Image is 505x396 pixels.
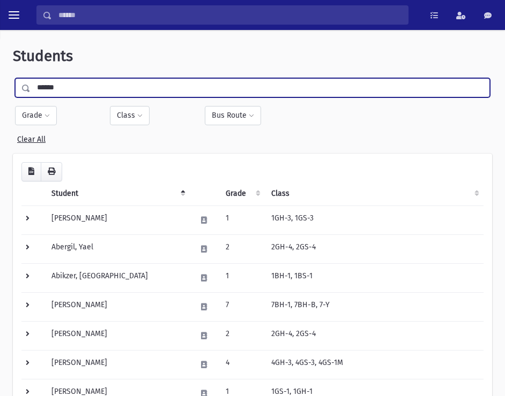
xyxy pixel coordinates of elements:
td: [PERSON_NAME] [45,350,189,379]
td: 4 [219,350,264,379]
button: Grade [15,106,57,125]
td: 1BH-1, 1BS-1 [265,263,484,292]
td: [PERSON_NAME] [45,321,189,350]
button: CSV [21,162,41,181]
td: 2GH-4, 2GS-4 [265,234,484,263]
td: 1 [219,263,264,292]
button: Bus Route [205,106,261,125]
td: 7BH-1, 7BH-B, 7-Y [265,292,484,321]
button: Class [110,106,150,125]
td: 7 [219,292,264,321]
input: Search [52,5,408,25]
td: [PERSON_NAME] [45,205,189,234]
th: Grade: activate to sort column ascending [219,181,264,206]
th: Class: activate to sort column ascending [265,181,484,206]
td: 2 [219,234,264,263]
td: 1GH-3, 1GS-3 [265,205,484,234]
td: Abergil, Yael [45,234,189,263]
button: Print [41,162,62,181]
td: 1 [219,205,264,234]
td: Abikzer, [GEOGRAPHIC_DATA] [45,263,189,292]
th: Student: activate to sort column descending [45,181,189,206]
td: [PERSON_NAME] [45,292,189,321]
button: toggle menu [4,5,24,25]
a: Clear All [17,131,46,144]
td: 4GH-3, 4GS-3, 4GS-1M [265,350,484,379]
td: 2GH-4, 2GS-4 [265,321,484,350]
td: 2 [219,321,264,350]
span: Students [13,47,73,65]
